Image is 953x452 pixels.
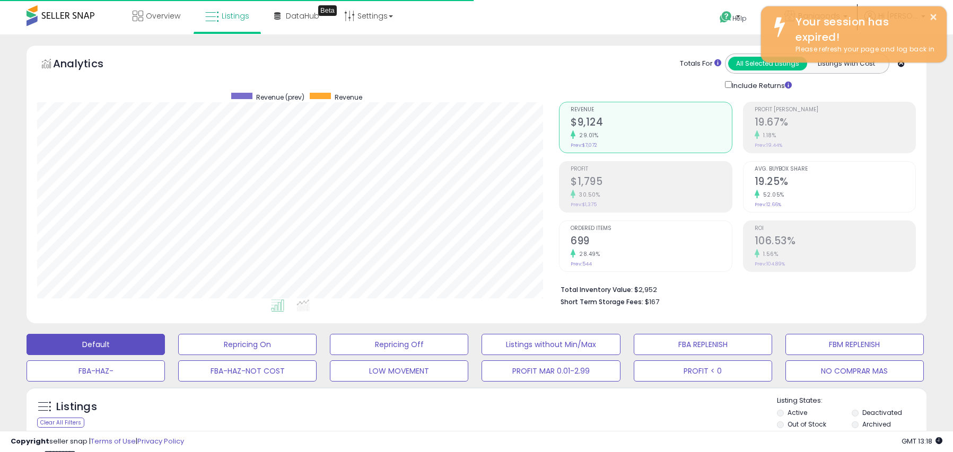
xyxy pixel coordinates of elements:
label: Deactivated [862,408,902,417]
div: Your session has expired! [788,14,939,45]
button: FBM REPLENISH [785,334,924,355]
button: PROFIT < 0 [634,360,772,382]
small: Prev: 104.89% [755,261,785,267]
button: LOW MOVEMENT [330,360,468,382]
small: Prev: 12.66% [755,201,781,208]
small: 52.05% [759,191,784,199]
small: Prev: $1,375 [571,201,597,208]
strong: Copyright [11,436,49,446]
h2: $9,124 [571,116,731,130]
h2: $1,795 [571,175,731,190]
b: Short Term Storage Fees: [561,297,643,306]
button: FBA REPLENISH [634,334,772,355]
small: 1.18% [759,131,776,139]
small: Prev: 544 [571,261,592,267]
h2: 19.67% [755,116,915,130]
button: FBA-HAZ- [27,360,165,382]
span: DataHub [286,11,319,21]
span: $167 [645,297,659,307]
div: seller snap | | [11,437,184,447]
span: Help [732,14,747,23]
span: Ordered Items [571,226,731,232]
a: Privacy Policy [137,436,184,446]
label: Out of Stock [788,420,826,429]
small: 28.49% [575,250,600,258]
h5: Listings [56,400,97,414]
span: 2025-09-7 13:18 GMT [902,436,942,446]
button: PROFIT MAR 0.01-2.99 [482,360,620,382]
button: Listings without Min/Max [482,334,620,355]
small: 30.50% [575,191,600,199]
div: Please refresh your page and log back in [788,45,939,55]
small: Prev: 19.44% [755,142,782,148]
li: $2,952 [561,282,908,295]
div: Tooltip anchor [318,5,337,16]
label: Archived [862,420,891,429]
small: 1.56% [759,250,779,258]
span: Overview [146,11,180,21]
span: Profit [571,166,731,172]
span: ROI [755,226,915,232]
button: FBA-HAZ-NOT COST [178,360,317,382]
button: Listings With Cost [807,57,886,70]
button: Repricing Off [330,334,468,355]
a: Help [711,3,767,34]
span: Revenue [571,107,731,113]
div: Clear All Filters [37,418,84,428]
div: Include Returns [717,79,805,91]
h5: Analytics [53,56,124,74]
button: × [929,11,938,24]
p: Listing States: [777,396,926,406]
span: Listings [222,11,249,21]
h2: 106.53% [755,235,915,249]
h2: 19.25% [755,175,915,190]
span: Profit [PERSON_NAME] [755,107,915,113]
span: Revenue (prev) [256,93,304,102]
label: Active [788,408,807,417]
h2: 699 [571,235,731,249]
a: Terms of Use [91,436,136,446]
b: Total Inventory Value: [561,285,633,294]
i: Get Help [719,11,732,24]
span: Revenue [335,93,362,102]
button: All Selected Listings [728,57,807,70]
button: NO COMPRAR MAS [785,360,924,382]
span: Avg. Buybox Share [755,166,915,172]
small: 29.01% [575,131,598,139]
div: Totals For [680,59,721,69]
button: Repricing On [178,334,317,355]
small: Prev: $7,072 [571,142,597,148]
button: Default [27,334,165,355]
